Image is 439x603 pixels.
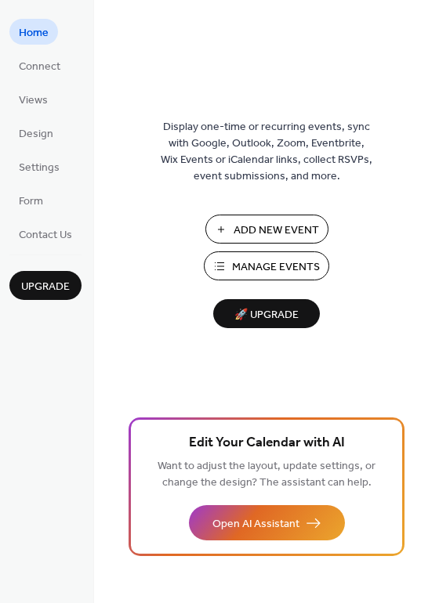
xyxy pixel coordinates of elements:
[223,305,310,326] span: 🚀 Upgrade
[232,259,320,276] span: Manage Events
[19,227,72,244] span: Contact Us
[19,160,60,176] span: Settings
[9,153,69,179] a: Settings
[9,187,53,213] a: Form
[9,221,82,247] a: Contact Us
[9,52,70,78] a: Connect
[9,120,63,146] a: Design
[161,119,372,185] span: Display one-time or recurring events, sync with Google, Outlook, Zoom, Eventbrite, Wix Events or ...
[9,19,58,45] a: Home
[19,92,48,109] span: Views
[19,126,53,143] span: Design
[204,251,329,280] button: Manage Events
[212,516,299,533] span: Open AI Assistant
[189,505,345,540] button: Open AI Assistant
[189,432,345,454] span: Edit Your Calendar with AI
[19,193,43,210] span: Form
[21,279,70,295] span: Upgrade
[9,271,82,300] button: Upgrade
[234,222,319,239] span: Add New Event
[19,59,60,75] span: Connect
[213,299,320,328] button: 🚀 Upgrade
[158,456,376,493] span: Want to adjust the layout, update settings, or change the design? The assistant can help.
[205,215,328,244] button: Add New Event
[9,86,57,112] a: Views
[19,25,49,42] span: Home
